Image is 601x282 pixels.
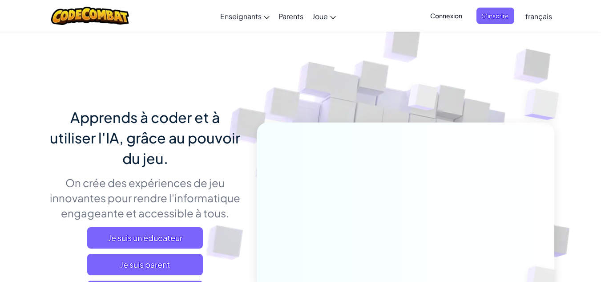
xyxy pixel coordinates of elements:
[308,4,340,28] a: Joue
[312,12,328,21] span: Joue
[50,108,240,167] span: Apprends à coder et à utiliser l'IA, grâce au pouvoir du jeu.
[87,254,203,275] a: Je suis parent
[391,66,455,133] img: Overlap cubes
[521,4,557,28] a: français
[47,175,243,221] p: On crée des expériences de jeu innovantes pour rendre l'informatique engageante et accessible à t...
[216,4,274,28] a: Enseignants
[51,7,129,25] img: CodeCombat logo
[425,8,468,24] button: Connexion
[525,12,552,21] span: français
[507,67,584,142] img: Overlap cubes
[274,4,308,28] a: Parents
[476,8,514,24] button: S'inscrire
[220,12,262,21] span: Enseignants
[87,227,203,249] a: Je suis un éducateur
